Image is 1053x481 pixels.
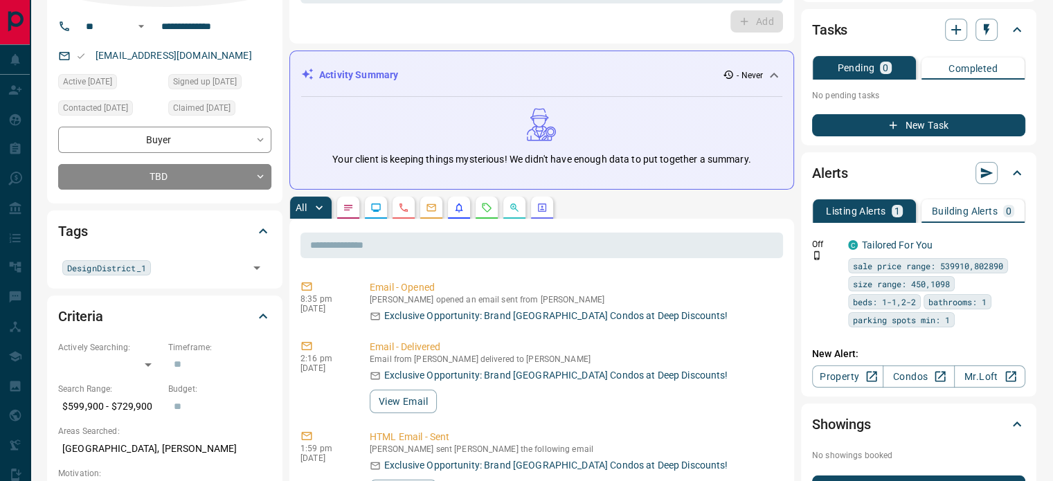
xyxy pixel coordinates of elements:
p: 0 [883,63,888,73]
div: Showings [812,408,1025,441]
p: Exclusive Opportunity: Brand [GEOGRAPHIC_DATA] Condos at Deep Discounts! [384,458,728,473]
p: Email from [PERSON_NAME] delivered to [PERSON_NAME] [370,354,777,364]
span: parking spots min: 1 [853,313,950,327]
h2: Criteria [58,305,103,327]
div: Tags [58,215,271,248]
p: Exclusive Opportunity: Brand [GEOGRAPHIC_DATA] Condos at Deep Discounts! [384,309,728,323]
p: [PERSON_NAME] opened an email sent from [PERSON_NAME] [370,295,777,305]
p: Email - Delivered [370,340,777,354]
button: View Email [370,390,437,413]
span: beds: 1-1,2-2 [853,295,916,309]
button: New Task [812,114,1025,136]
a: Tailored For You [862,239,933,251]
span: sale price range: 539910,802890 [853,259,1003,273]
svg: Calls [398,202,409,213]
p: Completed [948,64,998,73]
p: New Alert: [812,347,1025,361]
div: Tasks [812,13,1025,46]
p: [DATE] [300,304,349,314]
p: - Never [737,69,763,82]
button: Open [247,258,267,278]
div: Sun Aug 28 2022 [168,74,271,93]
div: TBD [58,164,271,190]
span: Active [DATE] [63,75,112,89]
h2: Showings [812,413,871,435]
div: Thu Sep 08 2022 [58,100,161,120]
h2: Alerts [812,162,848,184]
div: Buyer [58,127,271,152]
span: Contacted [DATE] [63,101,128,115]
span: Signed up [DATE] [173,75,237,89]
p: Email - Opened [370,280,777,295]
p: Budget: [168,383,271,395]
svg: Push Notification Only [812,251,822,260]
div: Activity Summary- Never [301,62,782,88]
p: [PERSON_NAME] sent [PERSON_NAME] the following email [370,444,777,454]
svg: Email Valid [76,51,86,61]
div: Wed Aug 31 2022 [168,100,271,120]
div: Criteria [58,300,271,333]
p: [GEOGRAPHIC_DATA], [PERSON_NAME] [58,437,271,460]
p: Pending [837,63,874,73]
p: 1:59 pm [300,444,349,453]
svg: Lead Browsing Activity [370,202,381,213]
p: No pending tasks [812,85,1025,106]
p: Listing Alerts [826,206,886,216]
h2: Tags [58,220,87,242]
svg: Listing Alerts [453,202,465,213]
div: Fri Feb 16 2024 [58,74,161,93]
svg: Notes [343,202,354,213]
svg: Emails [426,202,437,213]
p: $599,900 - $729,900 [58,395,161,418]
p: Off [812,238,840,251]
p: Motivation: [58,467,271,480]
a: Mr.Loft [954,365,1025,388]
span: bathrooms: 1 [928,295,987,309]
p: Your client is keeping things mysterious! We didn't have enough data to put together a summary. [332,152,750,167]
span: Claimed [DATE] [173,101,231,115]
div: Alerts [812,156,1025,190]
span: size range: 450,1098 [853,277,950,291]
p: All [296,203,307,212]
p: Areas Searched: [58,425,271,437]
p: Timeframe: [168,341,271,354]
span: DesignDistrict_1 [67,261,146,275]
h2: Tasks [812,19,847,41]
p: No showings booked [812,449,1025,462]
svg: Requests [481,202,492,213]
svg: Opportunities [509,202,520,213]
p: Exclusive Opportunity: Brand [GEOGRAPHIC_DATA] Condos at Deep Discounts! [384,368,728,383]
p: [DATE] [300,453,349,463]
p: 8:35 pm [300,294,349,304]
p: [DATE] [300,363,349,373]
svg: Agent Actions [537,202,548,213]
a: [EMAIL_ADDRESS][DOMAIN_NAME] [96,50,252,61]
p: Search Range: [58,383,161,395]
div: condos.ca [848,240,858,250]
button: Open [133,18,150,35]
p: 0 [1006,206,1011,216]
a: Condos [883,365,954,388]
p: HTML Email - Sent [370,430,777,444]
a: Property [812,365,883,388]
p: Building Alerts [932,206,998,216]
p: 2:16 pm [300,354,349,363]
p: Activity Summary [319,68,398,82]
p: 1 [894,206,900,216]
p: Actively Searching: [58,341,161,354]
